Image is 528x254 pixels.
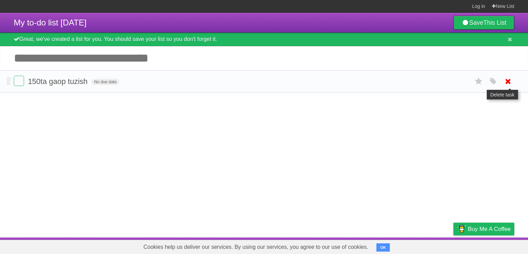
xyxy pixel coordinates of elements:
[444,239,462,252] a: Privacy
[14,18,87,27] span: My to-do list [DATE]
[28,77,89,86] span: 150ta gaop tuzish
[457,223,466,235] img: Buy me a coffee
[468,223,511,235] span: Buy me a coffee
[91,79,119,85] span: No due date
[14,76,24,86] label: Done
[421,239,436,252] a: Terms
[453,223,514,235] a: Buy me a coffee
[453,16,514,30] a: SaveThis List
[362,239,376,252] a: About
[483,19,506,26] b: This List
[471,239,514,252] a: Suggest a feature
[385,239,412,252] a: Developers
[472,76,485,87] label: Star task
[376,243,390,252] button: OK
[136,240,375,254] span: Cookies help us deliver our services. By using our services, you agree to our use of cookies.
